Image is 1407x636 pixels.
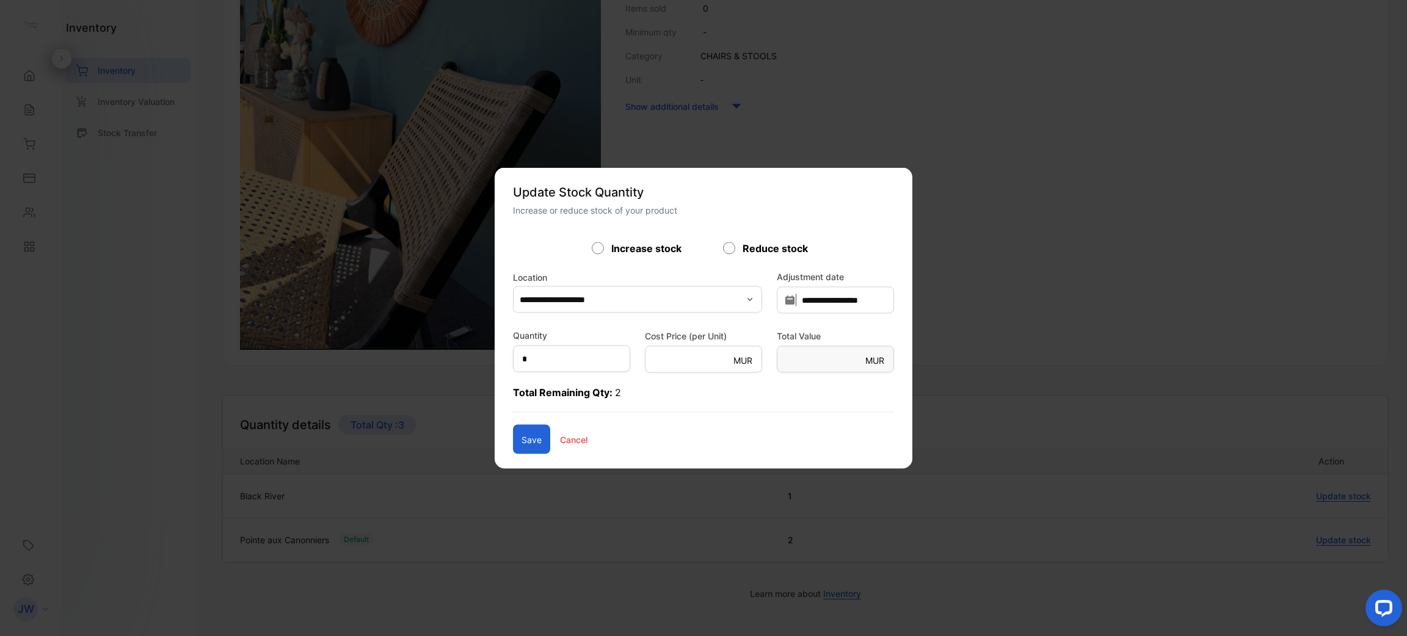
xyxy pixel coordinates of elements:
span: 2 [615,386,621,399]
label: Total Value [777,330,894,342]
p: Increase or reduce stock of your product [513,204,765,217]
p: Total Remaining Qty: [513,385,894,413]
button: Save [513,425,550,454]
p: MUR [733,354,752,367]
p: Update Stock Quantity [513,183,765,201]
p: Cancel [560,433,587,446]
label: Quantity [513,329,547,342]
label: Location [513,271,762,284]
label: Reduce stock [743,241,808,256]
label: Cost Price (per Unit) [645,330,762,342]
label: Adjustment date [777,270,894,283]
p: MUR [865,354,884,367]
label: Increase stock [611,241,682,256]
iframe: LiveChat chat widget [1356,585,1407,636]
